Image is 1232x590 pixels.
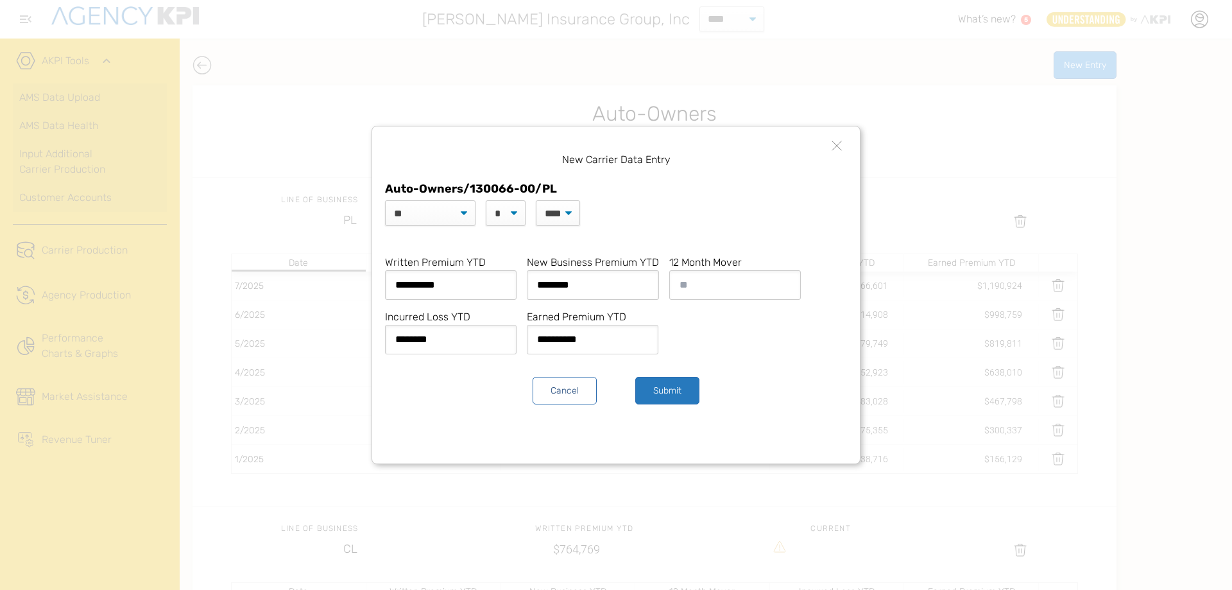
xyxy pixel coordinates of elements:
[533,377,597,404] button: Cancel
[385,309,517,325] label: Incurred Loss YTD
[535,182,542,196] span: /
[562,152,671,168] h1: New Carrier Data Entry
[463,182,470,196] span: /
[669,255,801,270] label: 12 Month Mover
[527,309,658,325] label: Earned Premium YTD
[385,182,463,196] span: Auto-Owners
[527,255,659,270] label: New Business Premium YTD
[385,255,517,270] label: Written Premium YTD
[635,377,699,404] button: Submit
[470,182,535,196] span: 130066-00
[542,182,557,196] span: PL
